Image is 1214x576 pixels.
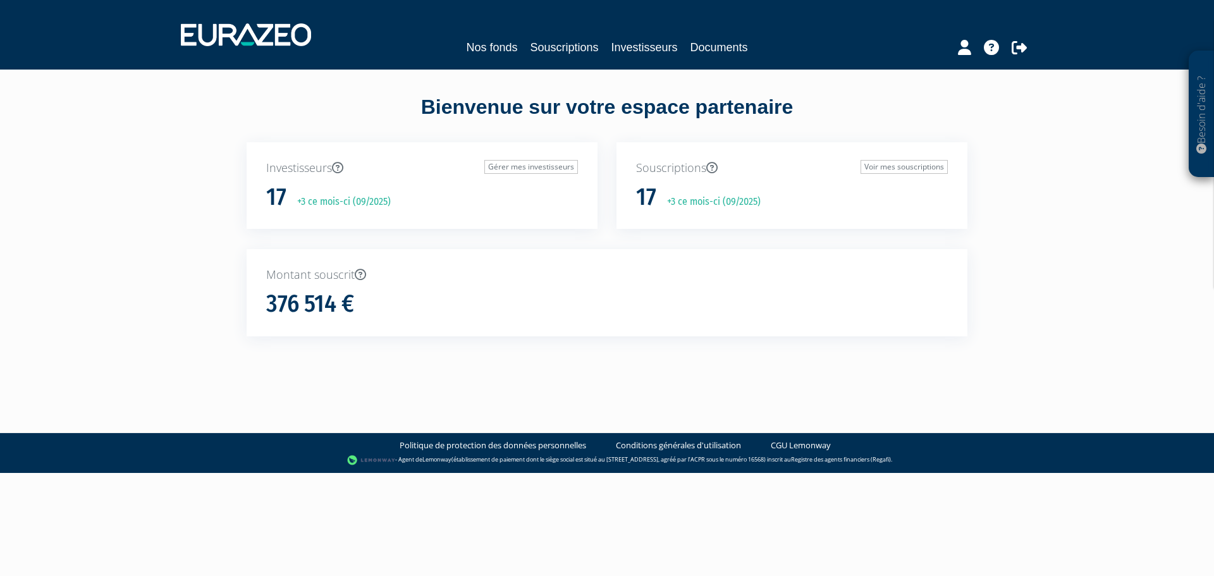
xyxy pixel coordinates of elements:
a: Lemonway [422,455,451,463]
h1: 17 [266,184,286,211]
a: Voir mes souscriptions [861,160,948,174]
a: Gérer mes investisseurs [484,160,578,174]
a: CGU Lemonway [771,439,831,451]
a: Politique de protection des données personnelles [400,439,586,451]
p: Investisseurs [266,160,578,176]
div: Bienvenue sur votre espace partenaire [237,93,977,142]
p: +3 ce mois-ci (09/2025) [288,195,391,209]
a: Registre des agents financiers (Regafi) [791,455,891,463]
p: Montant souscrit [266,267,948,283]
div: - Agent de (établissement de paiement dont le siège social est situé au [STREET_ADDRESS], agréé p... [13,454,1201,467]
a: Conditions générales d'utilisation [616,439,741,451]
p: Souscriptions [636,160,948,176]
h1: 17 [636,184,656,211]
a: Souscriptions [530,39,598,56]
a: Investisseurs [611,39,678,56]
a: Documents [690,39,748,56]
p: +3 ce mois-ci (09/2025) [658,195,761,209]
img: 1732889491-logotype_eurazeo_blanc_rvb.png [181,23,311,46]
a: Nos fonds [466,39,517,56]
img: logo-lemonway.png [347,454,396,467]
h1: 376 514 € [266,291,354,317]
p: Besoin d'aide ? [1194,58,1209,171]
